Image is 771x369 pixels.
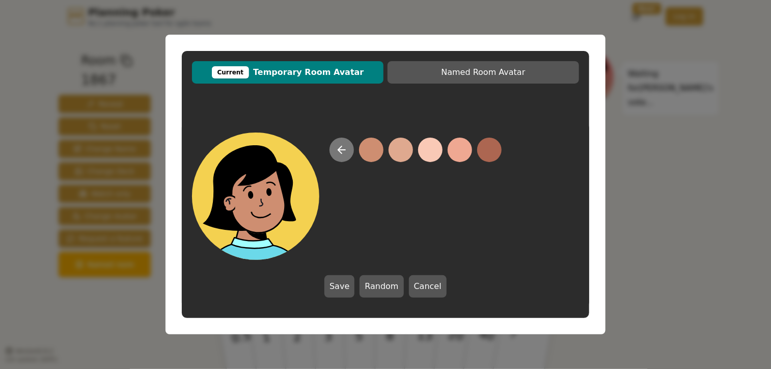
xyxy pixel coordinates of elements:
[388,61,579,84] button: Named Room Avatar
[324,275,354,298] button: Save
[197,66,378,78] span: Temporary Room Avatar
[192,61,383,84] button: CurrentTemporary Room Avatar
[393,66,574,78] span: Named Room Avatar
[360,275,403,298] button: Random
[409,275,447,298] button: Cancel
[212,66,250,78] div: Current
